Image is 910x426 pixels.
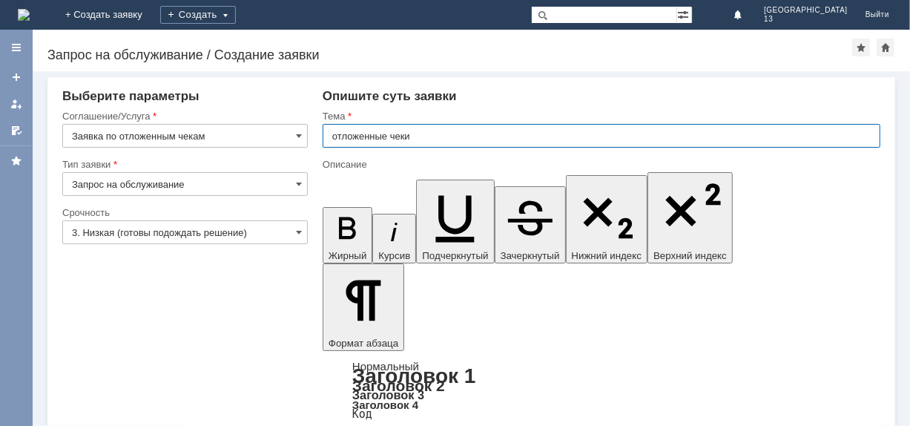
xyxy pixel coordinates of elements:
a: Мои согласования [4,119,28,142]
a: Нормальный [352,360,419,373]
div: Срочность [62,208,305,217]
span: Расширенный поиск [677,7,692,21]
a: Заголовок 2 [352,377,445,394]
div: Соглашение/Услуга [62,111,305,121]
span: Выберите параметры [62,89,200,103]
div: Добавить в избранное [852,39,870,56]
div: Создать [160,6,236,24]
a: Мои заявки [4,92,28,116]
span: 13 [764,15,848,24]
a: Заголовок 4 [352,399,418,411]
a: Код [352,407,372,421]
button: Курсив [372,214,416,263]
span: Курсив [378,250,410,261]
button: Формат абзаца [323,263,404,351]
span: Зачеркнутый [501,250,560,261]
button: Зачеркнутый [495,186,566,263]
a: Заголовок 1 [352,364,476,387]
span: Нижний индекс [572,250,642,261]
button: Жирный [323,207,373,263]
span: Подчеркнутый [422,250,488,261]
a: Заголовок 3 [352,388,424,402]
span: Верхний индекс [653,250,727,261]
div: Формат абзаца [323,361,880,419]
div: Описание [323,160,877,169]
span: Жирный [329,250,367,261]
a: Перейти на домашнюю страницу [18,9,30,21]
div: Тема [323,111,877,121]
button: Нижний индекс [566,175,648,263]
span: Опишите суть заявки [323,89,457,103]
button: Верхний индекс [647,172,733,263]
div: Тип заявки [62,160,305,169]
span: [GEOGRAPHIC_DATA] [764,6,848,15]
a: Создать заявку [4,65,28,89]
img: logo [18,9,30,21]
div: Запрос на обслуживание / Создание заявки [47,47,852,62]
span: Формат абзаца [329,338,398,349]
div: Сделать домашней страницей [877,39,894,56]
button: Подчеркнутый [416,180,494,263]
